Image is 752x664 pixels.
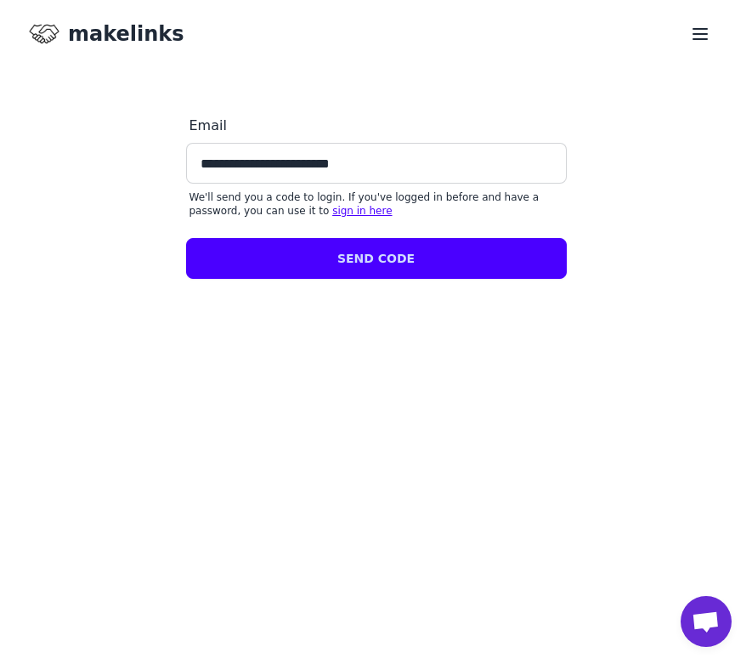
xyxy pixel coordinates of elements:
a: Open chat [681,596,732,647]
a: makelinksmakelinks [27,17,184,51]
button: Send code [186,238,567,279]
h1: makelinks [68,20,184,48]
label: Email [186,109,567,143]
img: makelinks [27,17,61,51]
a: sign in here [332,205,392,217]
p: We'll send you a code to login. If you've logged in before and have a password, you can use it to [189,190,563,218]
